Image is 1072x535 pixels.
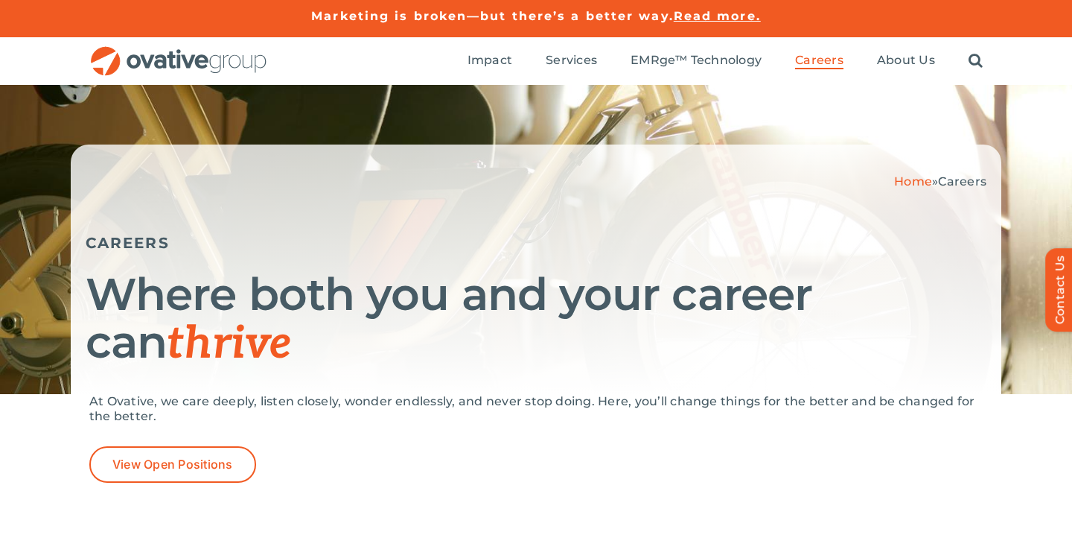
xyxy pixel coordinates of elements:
a: Marketing is broken—but there’s a better way. [311,9,674,23]
p: At Ovative, we care deeply, listen closely, wonder endlessly, and never stop doing. Here, you’ll ... [89,394,983,424]
a: Search [969,53,983,69]
span: About Us [877,53,935,68]
span: » [894,174,986,189]
a: Careers [795,53,843,69]
span: EMRge™ Technology [631,53,762,68]
span: Careers [795,53,843,68]
span: Services [546,53,597,68]
a: Read more. [674,9,761,23]
span: Careers [938,174,986,189]
a: View Open Positions [89,446,256,483]
a: Impact [468,53,512,69]
h1: Where both you and your career can [86,270,986,368]
span: View Open Positions [112,458,233,472]
span: thrive [167,317,291,371]
a: EMRge™ Technology [631,53,762,69]
h5: CAREERS [86,234,986,252]
nav: Menu [468,37,983,85]
a: Home [894,174,932,189]
a: OG_Full_horizontal_RGB [89,45,268,59]
span: Impact [468,53,512,68]
a: About Us [877,53,935,69]
a: Services [546,53,597,69]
